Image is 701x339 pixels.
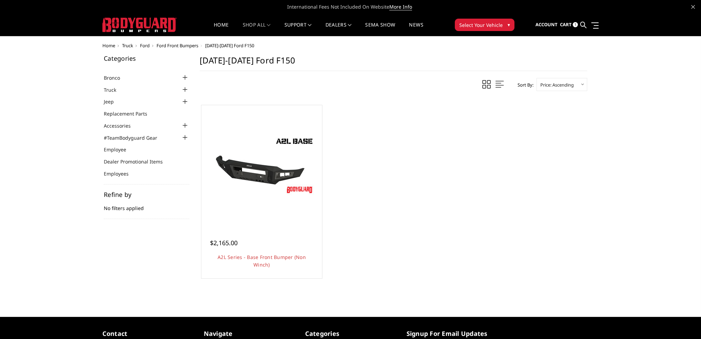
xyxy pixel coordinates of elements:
h5: Refine by [104,191,189,198]
a: Jeep [104,98,122,105]
span: Cart [560,21,572,28]
a: SEMA Show [365,22,395,36]
h5: Categories [104,55,189,61]
a: Cart 1 [560,16,578,34]
h1: [DATE]-[DATE] Ford F150 [200,55,587,71]
a: Replacement Parts [104,110,156,117]
span: ▾ [508,21,510,28]
a: #TeamBodyguard Gear [104,134,166,141]
a: A2L Series - Base Front Bumper (Non Winch) [218,254,306,268]
a: Support [284,22,312,36]
a: More Info [389,3,412,10]
a: Ford Front Bumpers [157,42,198,49]
span: Select Your Vehicle [459,21,503,29]
a: shop all [243,22,271,36]
span: [DATE]-[DATE] Ford F150 [205,42,254,49]
a: A2L Series - Base Front Bumper (Non Winch) A2L Series - Base Front Bumper (Non Winch) [203,107,320,224]
a: Truck [104,86,125,93]
h5: Navigate [204,329,295,338]
span: 1 [573,22,578,27]
a: Home [102,42,115,49]
a: Dealer Promotional Items [104,158,171,165]
h5: signup for email updates [407,329,498,338]
h5: Categories [305,329,396,338]
a: Employee [104,146,135,153]
a: Dealers [326,22,352,36]
a: Truck [122,42,133,49]
a: Accessories [104,122,139,129]
a: Bronco [104,74,129,81]
h5: contact [102,329,193,338]
img: BODYGUARD BUMPERS [102,18,177,32]
a: Ford [140,42,150,49]
label: Sort By: [514,80,533,90]
a: Account [535,16,558,34]
a: Employees [104,170,137,177]
button: Select Your Vehicle [455,19,514,31]
span: Account [535,21,558,28]
a: News [409,22,423,36]
a: Home [214,22,229,36]
span: $2,165.00 [210,239,238,247]
div: No filters applied [104,191,189,219]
